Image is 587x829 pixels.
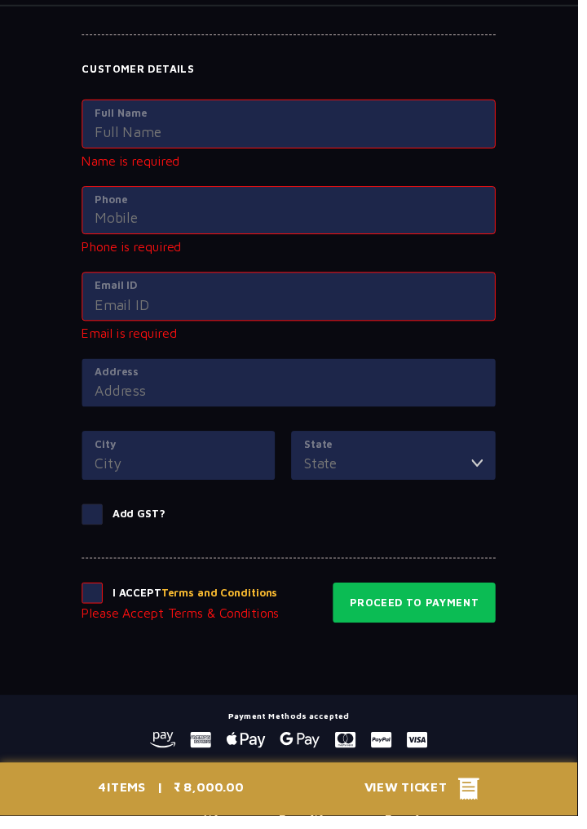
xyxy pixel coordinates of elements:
input: City [96,460,267,482]
label: City [96,444,267,460]
p: Phone is required [83,241,504,260]
label: Full Name [96,107,491,123]
input: Email ID [96,299,491,321]
span: View Ticket [370,790,466,814]
input: Mobile [96,211,491,233]
button: View Ticket [370,790,488,814]
input: State [309,460,479,482]
h5: Payment Methods accepted [232,723,355,733]
p: | [148,790,177,814]
p: Add GST? [114,515,168,531]
span: ₹ 8,000.00 [177,792,248,807]
p: ITEMS [99,790,148,814]
span: 4 [99,792,108,807]
p: Email is required [83,329,504,348]
img: toggler icon [479,460,491,482]
label: Email ID [96,282,491,299]
p: I Accept [114,595,282,611]
p: Name is required [83,153,504,173]
button: Proceed to Payment [338,592,504,633]
p: Please Accept Terms & Conditions [83,614,284,633]
label: Address [96,370,491,387]
h4: Customer Details [83,64,504,78]
input: Full Name [96,123,491,145]
input: Address [96,386,491,408]
label: State [309,444,491,460]
button: Terms and Conditions [164,595,282,611]
label: Phone [96,195,491,211]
